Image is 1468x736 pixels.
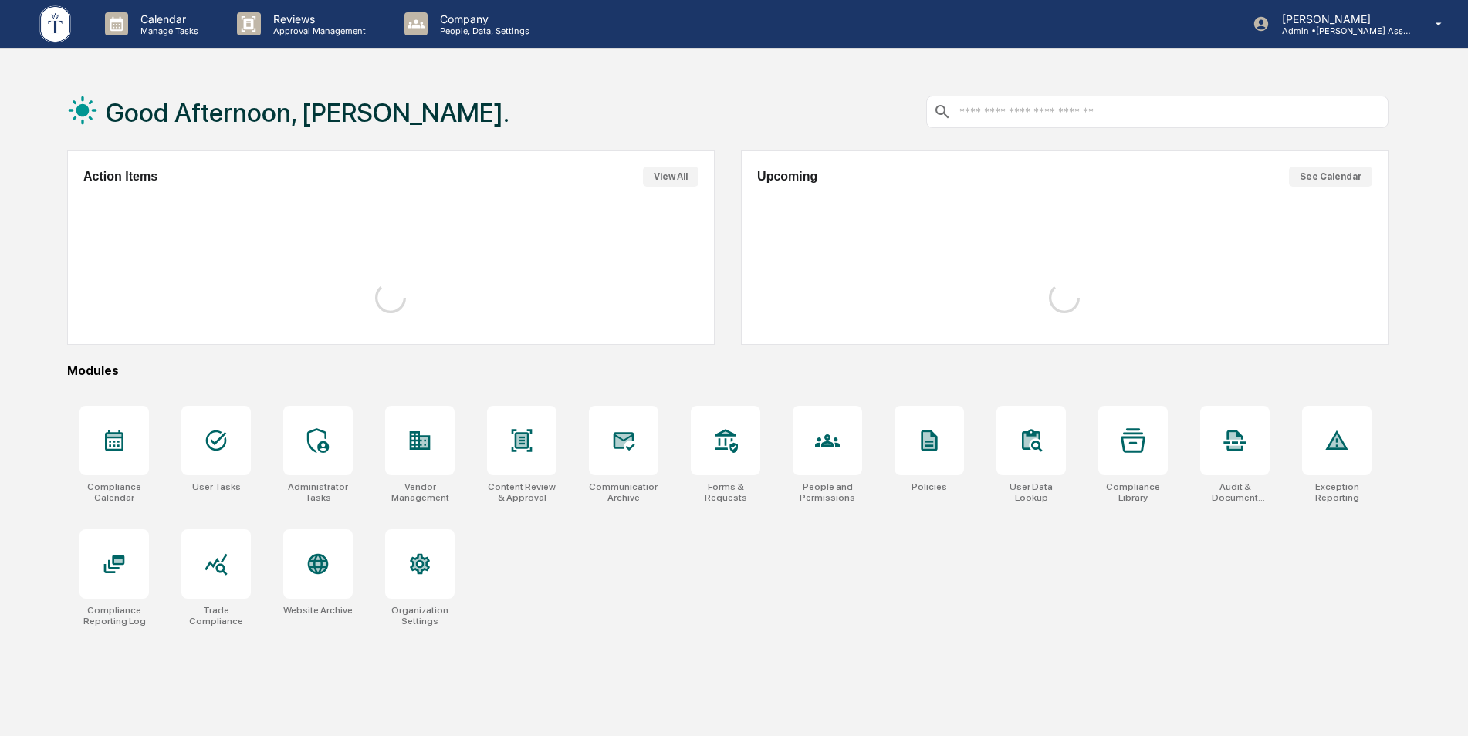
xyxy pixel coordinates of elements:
p: Manage Tasks [128,25,206,36]
p: People, Data, Settings [428,25,537,36]
h2: Upcoming [757,170,817,184]
div: Website Archive [283,605,353,616]
div: User Data Lookup [996,481,1066,503]
p: Admin • [PERSON_NAME] Asset Management LLC [1270,25,1413,36]
div: Compliance Reporting Log [79,605,149,626]
div: Forms & Requests [691,481,760,503]
div: Exception Reporting [1302,481,1372,503]
div: User Tasks [192,481,241,492]
div: People and Permissions [793,481,862,503]
div: Policies [912,481,947,492]
button: See Calendar [1289,167,1372,187]
h1: Good Afternoon, [PERSON_NAME]. [106,97,509,128]
p: Approval Management [261,25,374,36]
p: Calendar [128,12,206,25]
div: Organization Settings [385,605,455,626]
div: Communications Archive [589,481,658,503]
div: Administrator Tasks [283,481,353,503]
p: Company [428,12,537,25]
div: Vendor Management [385,481,455,503]
img: logo [37,3,74,46]
button: View All [643,167,698,187]
h2: Action Items [83,170,157,184]
div: Compliance Calendar [79,481,149,503]
p: Reviews [261,12,374,25]
p: [PERSON_NAME] [1270,12,1413,25]
div: Compliance Library [1098,481,1168,503]
div: Audit & Document Logs [1200,481,1270,503]
div: Modules [67,363,1389,378]
div: Trade Compliance [181,605,251,626]
div: Content Review & Approval [487,481,556,503]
